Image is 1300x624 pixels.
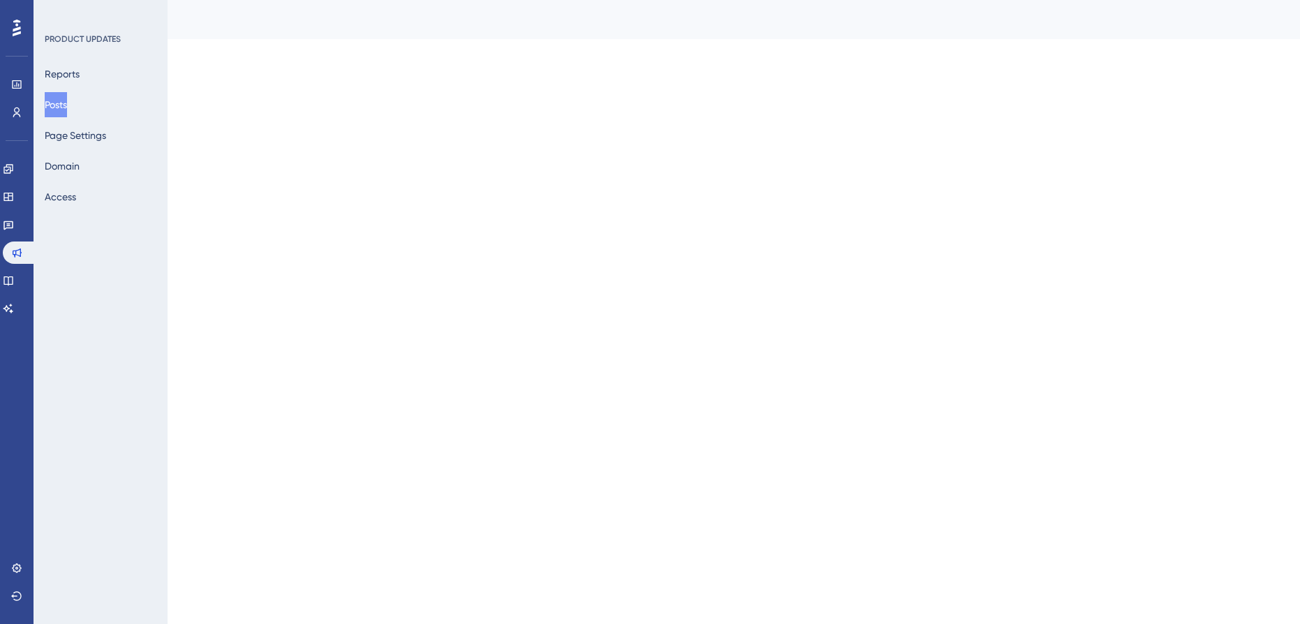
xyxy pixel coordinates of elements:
button: Reports [45,61,80,87]
button: Page Settings [45,123,106,148]
button: Domain [45,154,80,179]
button: Access [45,184,76,209]
button: Posts [45,92,67,117]
div: PRODUCT UPDATES [45,34,121,45]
